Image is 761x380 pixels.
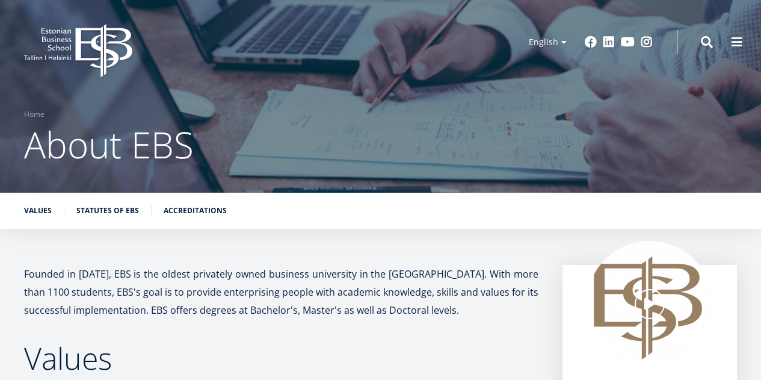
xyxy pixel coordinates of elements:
a: Values [24,205,52,217]
a: Linkedin [603,36,615,48]
a: Instagram [641,36,653,48]
span: About EBS [24,120,194,169]
a: Accreditations [164,205,227,217]
a: Youtube [621,36,635,48]
a: Statutes of EBS [76,205,139,217]
a: Facebook [585,36,597,48]
a: Home [24,108,45,120]
h2: Values [24,343,538,373]
p: Founded in [DATE], EBS is the oldest privately owned business university in the [GEOGRAPHIC_DATA]... [24,265,538,319]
